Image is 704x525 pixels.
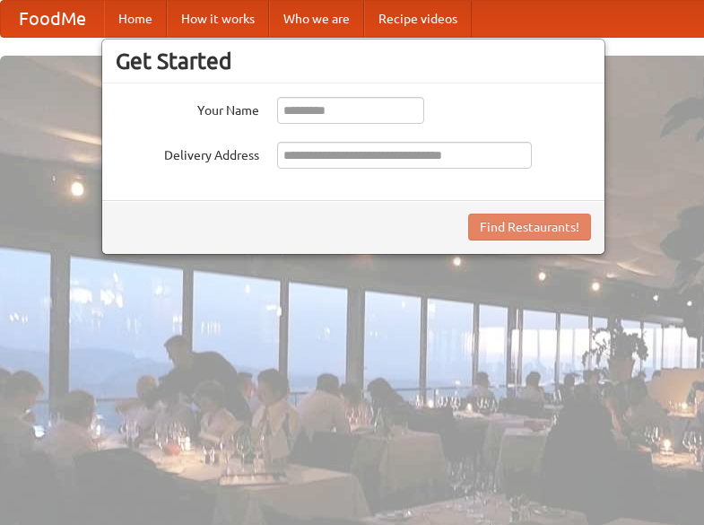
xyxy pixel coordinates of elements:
[116,97,259,119] label: Your Name
[1,1,104,37] a: FoodMe
[468,214,591,241] button: Find Restaurants!
[167,1,269,37] a: How it works
[104,1,167,37] a: Home
[116,142,259,164] label: Delivery Address
[364,1,472,37] a: Recipe videos
[116,48,591,74] h3: Get Started
[269,1,364,37] a: Who we are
